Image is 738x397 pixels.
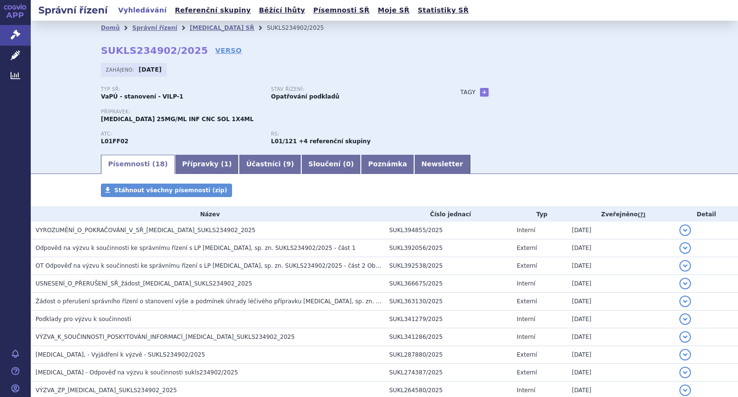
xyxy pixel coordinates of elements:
td: SUKL341279/2025 [384,310,512,328]
a: Stáhnout všechny písemnosti (zip) [101,184,232,197]
span: USNESENÍ_O_PŘERUŠENÍ_SŘ_žádost_KEYTRUDA_SUKLS234902_2025 [36,280,252,287]
span: 0 [346,160,351,168]
span: Interní [517,280,536,287]
strong: VaPÚ - stanovení - VILP-1 [101,93,184,100]
th: Detail [675,207,738,222]
td: [DATE] [567,275,675,293]
td: SUKL363130/2025 [384,293,512,310]
span: Interní [517,316,536,323]
td: [DATE] [567,239,675,257]
a: Poznámka [361,155,414,174]
a: VERSO [215,46,242,55]
span: KEYTRUDA, - Vyjádření k výzvě - SUKLS234902/2025 [36,351,205,358]
span: VÝZVA_K_SOUČINNOSTI_POSKYTOVÁNÍ_INFORMACÍ_KEYTRUDA_SUKLS234902_2025 [36,334,295,340]
p: ATC: [101,131,261,137]
strong: PEMBROLIZUMAB [101,138,128,145]
a: Účastníci (9) [239,155,301,174]
td: [DATE] [567,310,675,328]
span: Žádost o přerušení správního řízení o stanovení výše a podmínek úhrady léčivého přípravku KEYTRUD... [36,298,433,305]
strong: pembrolizumab [271,138,297,145]
h3: Tagy [460,87,476,98]
span: KEYTRUDA - Odpověď na výzvu k součinnosti sukls234902/2025 [36,369,238,376]
a: Newsletter [414,155,470,174]
td: [DATE] [567,328,675,346]
td: [DATE] [567,346,675,364]
p: Přípravek: [101,109,441,115]
span: 9 [286,160,291,168]
td: [DATE] [567,222,675,239]
span: Externí [517,369,537,376]
td: [DATE] [567,257,675,275]
span: 18 [155,160,164,168]
th: Číslo jednací [384,207,512,222]
button: detail [679,242,691,254]
td: [DATE] [567,364,675,382]
button: detail [679,349,691,360]
h2: Správní řízení [31,3,115,17]
a: + [480,88,489,97]
a: Písemnosti (18) [101,155,175,174]
button: detail [679,367,691,378]
td: SUKL392056/2025 [384,239,512,257]
span: VYROZUMĚNÍ_O_POKRAČOVÁNÍ_V_SŘ_KEYTRUDA_SUKLS234902_2025 [36,227,256,234]
span: [MEDICAL_DATA] 25MG/ML INF CNC SOL 1X4ML [101,116,254,123]
span: Zahájeno: [106,66,136,74]
button: detail [679,224,691,236]
p: Stav řízení: [271,87,431,92]
th: Typ [512,207,567,222]
span: Interní [517,387,536,394]
button: detail [679,278,691,289]
a: Sloučení (0) [301,155,361,174]
span: Externí [517,262,537,269]
strong: Opatřování podkladů [271,93,339,100]
td: SUKL366675/2025 [384,275,512,293]
span: Externí [517,351,537,358]
span: OT Odpověď na výzvu k součinnosti ke správnímu řízení s LP Keytruda, sp. zn. SUKLS234902/2025 - č... [36,262,423,269]
td: SUKL341286/2025 [384,328,512,346]
strong: +4 referenční skupiny [299,138,370,145]
td: SUKL392538/2025 [384,257,512,275]
td: SUKL394855/2025 [384,222,512,239]
abbr: (?) [638,211,645,218]
a: Běžící lhůty [256,4,308,17]
a: Přípravky (1) [175,155,239,174]
span: Externí [517,245,537,251]
span: Odpověd na výzvu k součinnosti ke správnímu řízení s LP Keytruda, sp. zn. SUKLS234902/2025 - část 1 [36,245,356,251]
th: Název [31,207,384,222]
span: Interní [517,227,536,234]
span: VÝZVA_ZP_KEYTRUDA_SUKLS234902_2025 [36,387,177,394]
button: detail [679,385,691,396]
button: detail [679,260,691,272]
strong: SUKLS234902/2025 [101,45,208,56]
span: Externí [517,298,537,305]
th: Zveřejněno [567,207,675,222]
span: Podklady pro výzvu k součinnosti [36,316,131,323]
button: detail [679,313,691,325]
p: Typ SŘ: [101,87,261,92]
p: RS: [271,131,431,137]
span: Interní [517,334,536,340]
td: SUKL274387/2025 [384,364,512,382]
span: Stáhnout všechny písemnosti (zip) [114,187,227,194]
a: Správní řízení [132,25,177,31]
a: Moje SŘ [375,4,412,17]
span: 1 [224,160,229,168]
td: [DATE] [567,293,675,310]
a: Statistiky SŘ [415,4,471,17]
a: Vyhledávání [115,4,170,17]
li: SUKLS234902/2025 [267,21,336,35]
a: Referenční skupiny [172,4,254,17]
td: SUKL287880/2025 [384,346,512,364]
button: detail [679,296,691,307]
button: detail [679,331,691,343]
strong: [DATE] [139,66,162,73]
a: Domů [101,25,120,31]
a: Písemnosti SŘ [310,4,372,17]
a: [MEDICAL_DATA] SŘ [190,25,254,31]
